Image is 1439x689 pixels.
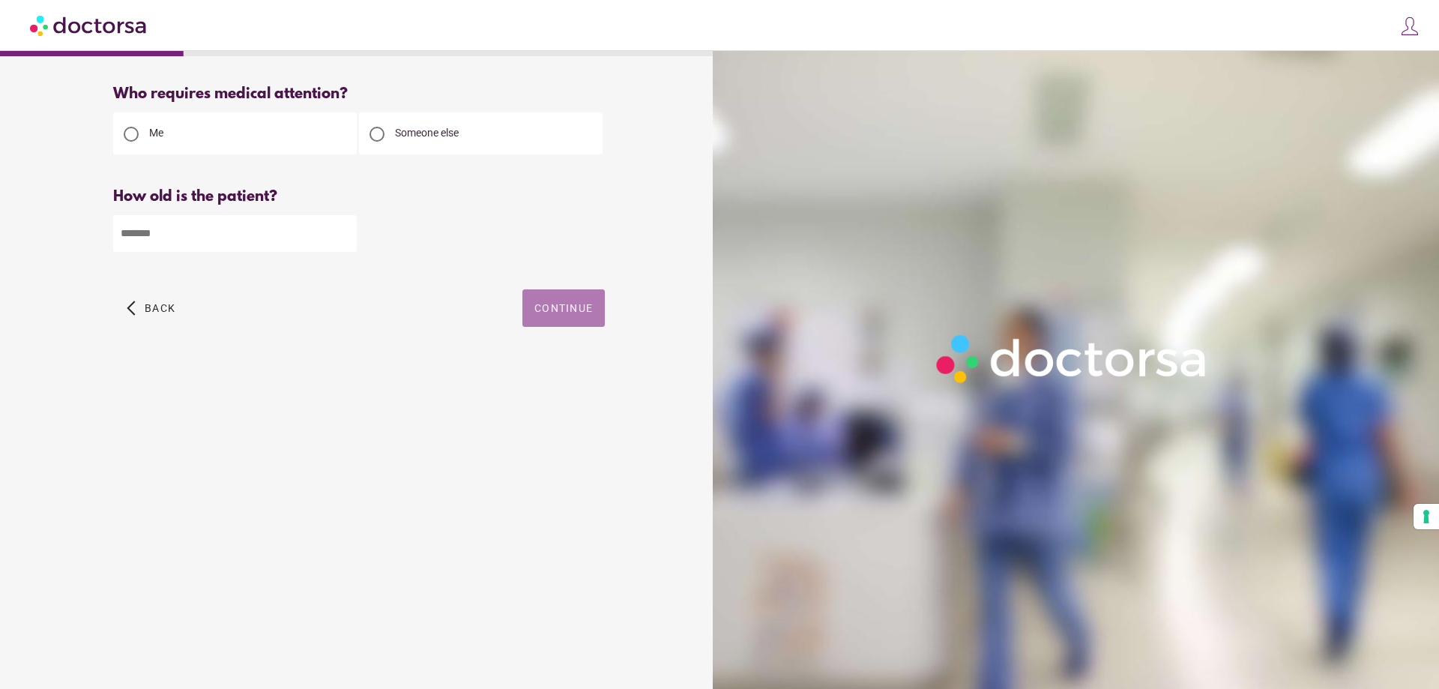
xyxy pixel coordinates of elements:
button: Continue [522,289,605,327]
button: Your consent preferences for tracking technologies [1414,504,1439,529]
div: Who requires medical attention? [113,85,605,103]
div: How old is the patient? [113,188,605,205]
span: Someone else [395,127,459,139]
img: icons8-customer-100.png [1399,16,1420,37]
span: Me [149,127,163,139]
span: Continue [534,302,593,314]
button: arrow_back_ios Back [121,289,181,327]
img: Doctorsa.com [30,8,148,42]
span: Back [145,302,175,314]
img: Logo-Doctorsa-trans-White-partial-flat.png [929,327,1216,391]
